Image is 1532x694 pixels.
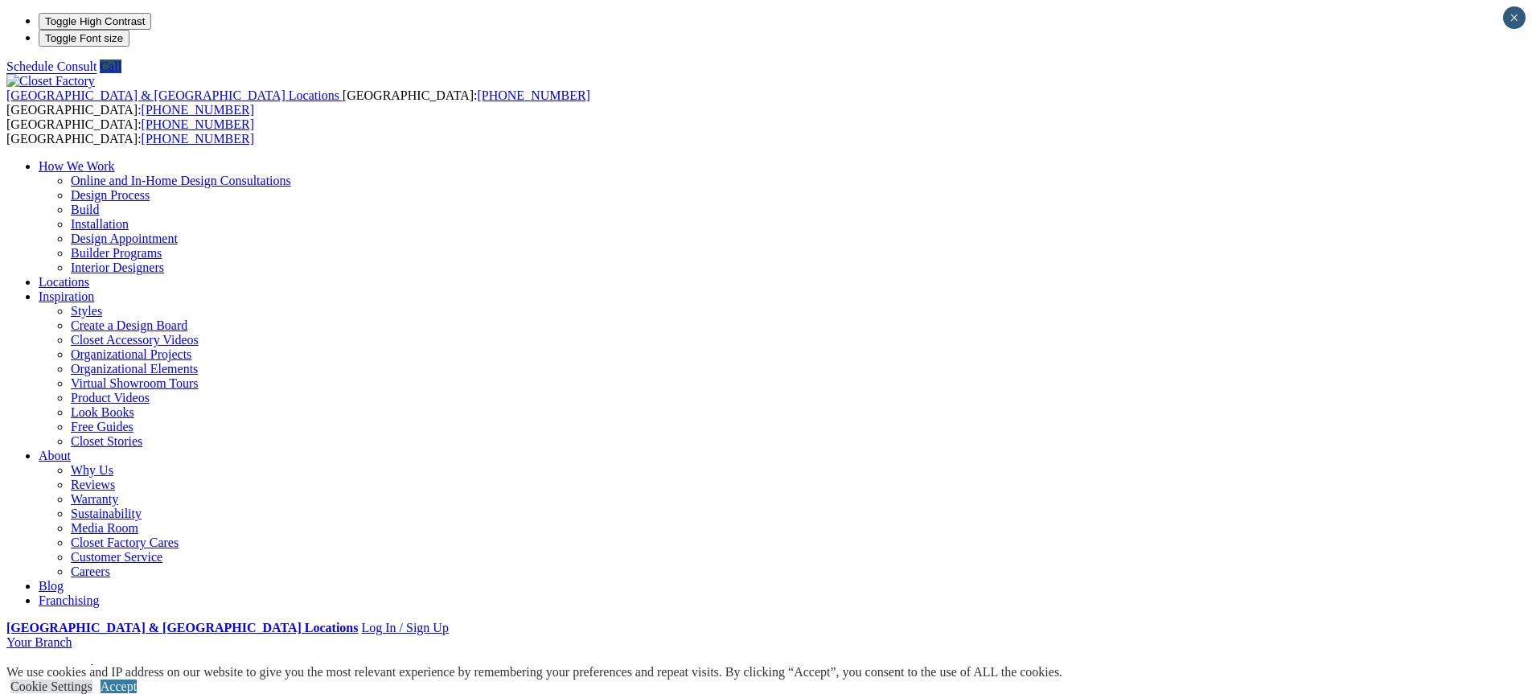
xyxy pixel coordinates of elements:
[71,261,164,274] a: Interior Designers
[71,304,102,318] a: Styles
[71,507,142,520] a: Sustainability
[71,362,198,376] a: Organizational Elements
[477,88,589,102] a: [PHONE_NUMBER]
[71,565,110,578] a: Careers
[6,665,1062,680] div: We use cookies and IP address on our website to give you the most relevant experience by remember...
[6,88,343,102] a: [GEOGRAPHIC_DATA] & [GEOGRAPHIC_DATA] Locations
[10,680,92,693] a: Cookie Settings
[39,159,115,173] a: How We Work
[6,60,97,73] a: Schedule Consult
[71,420,133,433] a: Free Guides
[45,32,123,44] span: Toggle Font size
[71,376,199,390] a: Virtual Showroom Tours
[71,521,138,535] a: Media Room
[39,30,129,47] button: Toggle Font size
[39,275,89,289] a: Locations
[100,60,121,73] a: Call
[71,246,162,260] a: Builder Programs
[6,88,590,117] span: [GEOGRAPHIC_DATA]: [GEOGRAPHIC_DATA]:
[71,391,150,404] a: Product Videos
[71,347,191,361] a: Organizational Projects
[39,13,151,30] button: Toggle High Contrast
[71,405,134,419] a: Look Books
[71,188,150,202] a: Design Process
[71,492,118,506] a: Warranty
[71,550,162,564] a: Customer Service
[71,318,187,332] a: Create a Design Board
[1503,6,1526,29] button: Close
[39,449,71,462] a: About
[142,132,254,146] a: [PHONE_NUMBER]
[101,680,137,693] a: Accept
[71,333,199,347] a: Closet Accessory Videos
[71,536,179,549] a: Closet Factory Cares
[142,103,254,117] a: [PHONE_NUMBER]
[6,88,339,102] span: [GEOGRAPHIC_DATA] & [GEOGRAPHIC_DATA] Locations
[39,290,94,303] a: Inspiration
[71,232,178,245] a: Design Appointment
[361,621,448,634] a: Log In / Sign Up
[71,478,115,491] a: Reviews
[39,579,64,593] a: Blog
[71,217,129,231] a: Installation
[142,117,254,131] a: [PHONE_NUMBER]
[6,635,72,649] a: Your Branch
[71,174,291,187] a: Online and In-Home Design Consultations
[6,117,254,146] span: [GEOGRAPHIC_DATA]: [GEOGRAPHIC_DATA]:
[6,74,95,88] img: Closet Factory
[71,463,113,477] a: Why Us
[39,593,100,607] a: Franchising
[45,15,145,27] span: Toggle High Contrast
[71,203,100,216] a: Build
[39,663,120,676] a: Custom Closets
[71,434,142,448] a: Closet Stories
[6,621,358,634] a: [GEOGRAPHIC_DATA] & [GEOGRAPHIC_DATA] Locations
